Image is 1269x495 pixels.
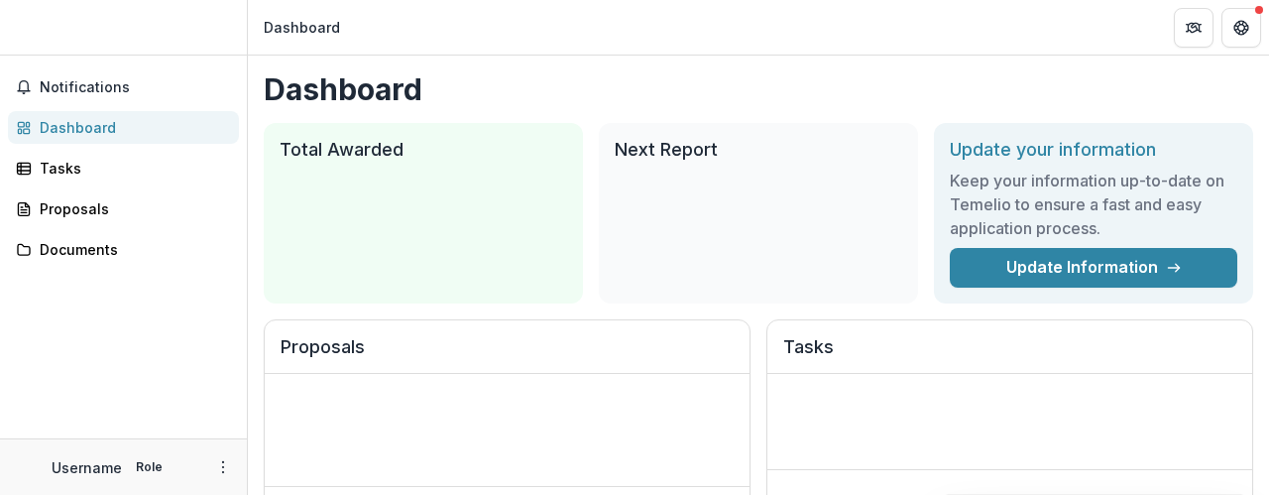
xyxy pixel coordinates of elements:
a: Dashboard [8,111,239,144]
div: Tasks [40,158,223,179]
a: Documents [8,233,239,266]
nav: breadcrumb [256,13,348,42]
h2: Proposals [281,336,734,374]
button: Get Help [1221,8,1261,48]
h2: Update your information [950,139,1237,161]
h2: Tasks [783,336,1236,374]
button: Partners [1174,8,1213,48]
div: Documents [40,239,223,260]
a: Tasks [8,152,239,185]
a: Proposals [8,192,239,225]
h1: Dashboard [264,71,1253,107]
button: More [211,455,235,479]
a: Update Information [950,248,1237,288]
div: Dashboard [40,117,223,138]
p: Role [130,458,169,476]
span: Notifications [40,79,231,96]
h2: Total Awarded [280,139,567,161]
h3: Keep your information up-to-date on Temelio to ensure a fast and easy application process. [950,169,1237,240]
button: Notifications [8,71,239,103]
div: Dashboard [264,17,340,38]
div: Proposals [40,198,223,219]
p: Username [52,457,122,478]
h2: Next Report [615,139,902,161]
